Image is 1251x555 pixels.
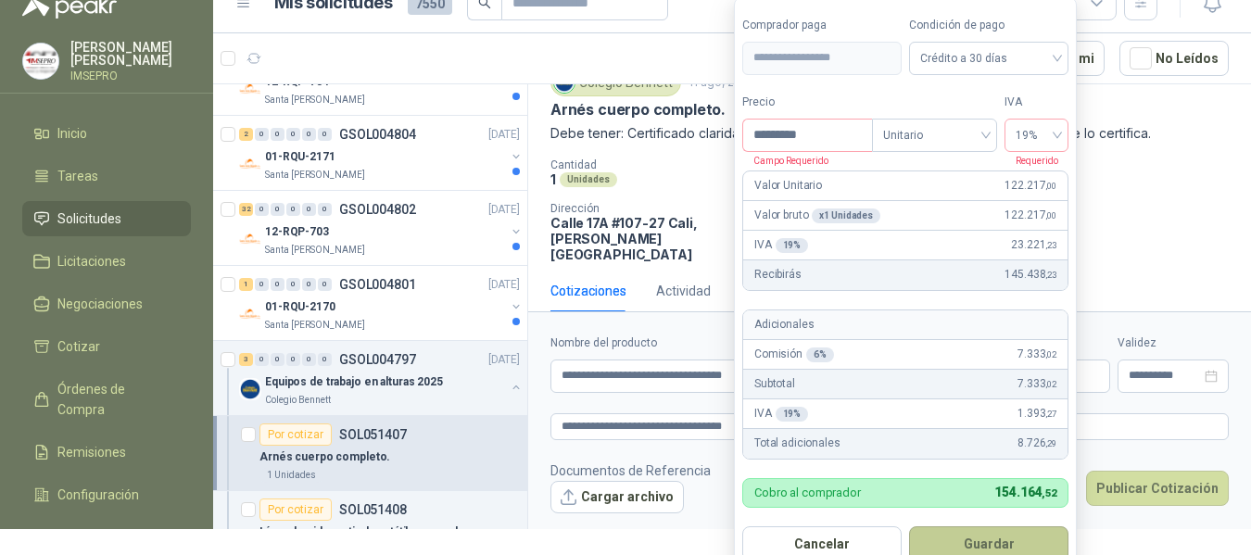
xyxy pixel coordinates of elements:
[806,347,834,362] div: 6 %
[339,128,416,141] p: GSOL004804
[265,298,335,316] p: 01-RQU-2170
[1016,121,1057,149] span: 19%
[271,353,284,366] div: 0
[776,407,809,422] div: 19 %
[1005,94,1068,111] label: IVA
[22,158,191,194] a: Tareas
[560,172,617,187] div: Unidades
[1045,438,1056,448] span: ,29
[239,378,261,400] img: Company Logo
[265,243,365,258] p: Santa [PERSON_NAME]
[920,44,1057,72] span: Crédito a 30 días
[318,203,332,216] div: 0
[265,373,443,391] p: Equipos de trabajo en alturas 2025
[339,203,416,216] p: GSOL004802
[1005,266,1056,284] span: 145.438
[1005,207,1056,224] span: 122.217
[239,353,253,366] div: 3
[488,351,520,369] p: [DATE]
[488,276,520,294] p: [DATE]
[488,201,520,219] p: [DATE]
[754,266,802,284] p: Recibirás
[302,203,316,216] div: 0
[213,416,527,491] a: Por cotizarSOL051407Arnés cuerpo completo.1 Unidades
[1045,409,1056,419] span: ,27
[488,126,520,144] p: [DATE]
[259,448,390,466] p: Arnés cuerpo completo.
[302,278,316,291] div: 0
[286,353,300,366] div: 0
[550,202,749,215] p: Dirección
[1045,349,1056,359] span: ,02
[550,481,684,514] button: Cargar archivo
[550,123,1229,144] p: Debe tener: Certificado claridad del equipo, ficha técnica, certificado de la norma que lo certif...
[265,93,365,107] p: Santa [PERSON_NAME]
[259,423,332,446] div: Por cotizar
[239,123,524,183] a: 2 0 0 0 0 0 GSOL004804[DATE] Company Logo01-RQU-2171Santa [PERSON_NAME]
[239,153,261,175] img: Company Logo
[265,223,329,241] p: 12-RQP-703
[302,128,316,141] div: 0
[239,278,253,291] div: 1
[255,128,269,141] div: 0
[742,94,872,111] label: Precio
[1042,487,1056,499] span: ,52
[265,393,331,408] p: Colegio Bennett
[1045,379,1056,389] span: ,02
[57,379,173,420] span: Órdenes de Compra
[239,228,261,250] img: Company Logo
[1205,370,1218,383] span: close-circle
[742,17,902,34] label: Comprador paga
[57,485,139,505] span: Configuración
[1005,152,1058,169] p: Requerido
[23,44,58,79] img: Company Logo
[255,353,269,366] div: 0
[754,486,861,498] p: Cobro al comprador
[22,477,191,512] a: Configuración
[22,244,191,279] a: Licitaciones
[754,207,880,224] p: Valor bruto
[754,236,808,254] p: IVA
[259,523,490,541] p: Línea de vida vertical portátil en cuerda, gancho de 2 1/2 pulgada. Longitud 15 mts. Marca EPI
[259,498,332,521] div: Por cotizar
[550,460,711,481] p: Documentos de Referencia
[994,485,1056,499] span: 154.164
[550,158,788,171] p: Cantidad
[754,346,834,363] p: Comisión
[1118,334,1229,352] label: Validez
[22,435,191,470] a: Remisiones
[22,372,191,427] a: Órdenes de Compra
[339,278,416,291] p: GSOL004801
[1017,435,1056,452] span: 8.726
[57,336,100,357] span: Cotizar
[57,442,126,462] span: Remisiones
[22,286,191,322] a: Negociaciones
[1086,471,1229,506] button: Publicar Cotización
[265,168,365,183] p: Santa [PERSON_NAME]
[57,208,121,229] span: Solicitudes
[57,527,163,548] span: Manuales y ayuda
[302,353,316,366] div: 0
[550,334,852,352] label: Nombre del producto
[255,203,269,216] div: 0
[286,278,300,291] div: 0
[883,121,986,149] span: Unitario
[550,100,726,120] p: Arnés cuerpo completo.
[239,78,261,100] img: Company Logo
[754,177,822,195] p: Valor Unitario
[318,353,332,366] div: 0
[271,128,284,141] div: 0
[239,303,261,325] img: Company Logo
[265,318,365,333] p: Santa [PERSON_NAME]
[550,281,626,301] div: Cotizaciones
[1011,236,1056,254] span: 23.221
[754,435,840,452] p: Total adicionales
[754,405,808,423] p: IVA
[239,128,253,141] div: 2
[255,278,269,291] div: 0
[22,201,191,236] a: Solicitudes
[57,166,98,186] span: Tareas
[776,238,809,253] div: 19 %
[57,123,87,144] span: Inicio
[286,203,300,216] div: 0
